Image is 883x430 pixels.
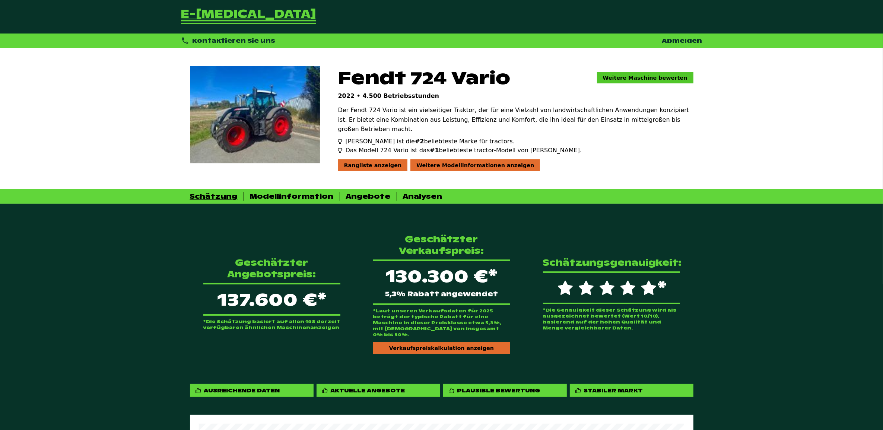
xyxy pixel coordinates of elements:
span: #2 [415,138,424,145]
div: Stabiler Markt [584,387,643,394]
p: Geschätzter Angebotspreis: [203,257,340,280]
div: Stabiler Markt [570,384,693,397]
div: Weitere Modellinformationen anzeigen [410,159,540,171]
p: *Die Schätzung basiert auf allen 198 derzeit verfügbaren ähnlichen Maschinenanzeigen [203,319,340,331]
span: Kontaktieren Sie uns [192,37,275,45]
a: Abmelden [662,37,702,45]
div: Modellinformation [250,192,334,201]
img: Fendt 724 Vario ProfiPlus [190,66,320,163]
div: 130.300 €* [373,259,510,305]
p: *Laut unseren Verkaufsdaten für 2025 beträgt der typische Rabatt für eine Maschine in dieser Prei... [373,308,510,338]
a: Weitere Maschine bewerten [597,72,693,83]
div: Aktuelle Angebote [317,384,440,397]
p: *Die Genauigkeit dieser Schätzung wird als ausgezeichnet bewertet (Wert 10/10), basierend auf der... [543,307,680,331]
span: #1 [430,147,439,154]
div: Ausreichende Daten [190,384,314,397]
span: Das Modell 724 Vario ist das beliebteste tractor-Modell von [PERSON_NAME]. [346,146,582,155]
div: Kontaktieren Sie uns [181,36,276,45]
div: Analysen [403,192,442,201]
p: 137.600 €* [203,283,340,316]
p: Der Fendt 724 Vario ist ein vielseitiger Traktor, der für eine Vielzahl von landwirtschaftlichen ... [338,105,693,134]
div: Plausible Bewertung [443,384,567,397]
div: Plausible Bewertung [457,387,540,394]
div: Verkaufspreiskalkulation anzeigen [373,342,510,354]
span: Fendt 724 Vario [338,66,511,89]
div: Schätzung [190,192,238,201]
div: Rangliste anzeigen [338,159,408,171]
p: Geschätzter Verkaufspreis: [373,233,510,257]
p: 2022 • 4.500 Betriebsstunden [338,92,693,99]
div: Ausreichende Daten [204,387,280,394]
span: [PERSON_NAME] ist die beliebteste Marke für tractors. [346,137,515,146]
p: Schätzungsgenauigkeit: [543,257,680,268]
div: Angebote [346,192,391,201]
div: Aktuelle Angebote [331,387,405,394]
span: 5,3% Rabatt angewendet [385,291,498,297]
a: Zurück zur Startseite [181,9,316,25]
